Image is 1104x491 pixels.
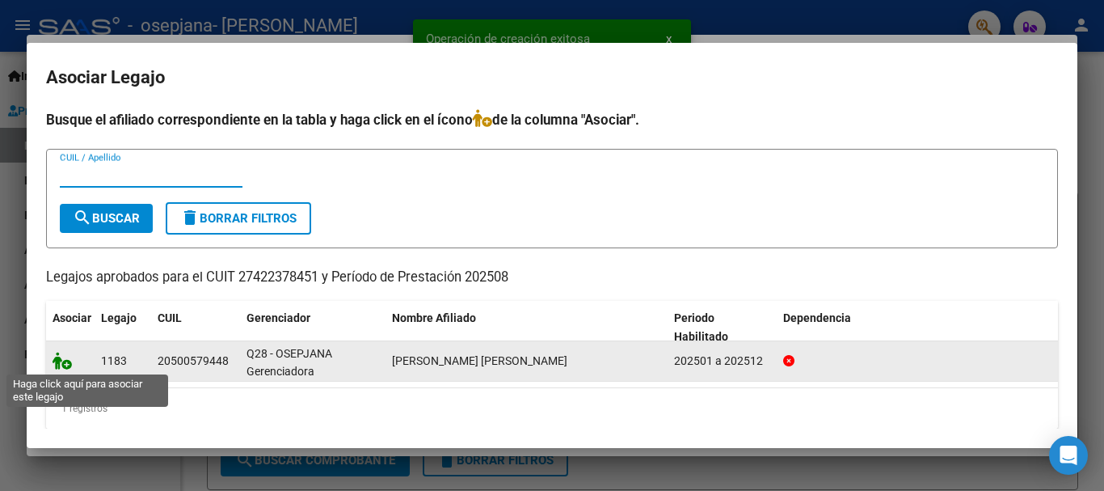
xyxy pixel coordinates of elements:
[101,311,137,324] span: Legajo
[158,352,229,370] div: 20500579448
[60,204,153,233] button: Buscar
[46,301,95,354] datatable-header-cell: Asociar
[247,311,310,324] span: Gerenciador
[166,202,311,235] button: Borrar Filtros
[674,311,728,343] span: Periodo Habilitado
[46,388,1058,429] div: 1 registros
[180,211,297,226] span: Borrar Filtros
[46,268,1058,288] p: Legajos aprobados para el CUIT 27422378451 y Período de Prestación 202508
[1049,436,1088,475] div: Open Intercom Messenger
[101,354,127,367] span: 1183
[158,311,182,324] span: CUIL
[674,352,770,370] div: 202501 a 202512
[392,311,476,324] span: Nombre Afiliado
[777,301,1059,354] datatable-header-cell: Dependencia
[46,109,1058,130] h4: Busque el afiliado correspondiente en la tabla y haga click en el ícono de la columna "Asociar".
[95,301,151,354] datatable-header-cell: Legajo
[46,62,1058,93] h2: Asociar Legajo
[392,354,567,367] span: OROZCO MATIAS JESUS
[73,208,92,227] mat-icon: search
[180,208,200,227] mat-icon: delete
[73,211,140,226] span: Buscar
[240,301,386,354] datatable-header-cell: Gerenciador
[151,301,240,354] datatable-header-cell: CUIL
[386,301,668,354] datatable-header-cell: Nombre Afiliado
[668,301,777,354] datatable-header-cell: Periodo Habilitado
[247,347,332,379] span: Q28 - OSEPJANA Gerenciadora
[53,311,91,324] span: Asociar
[783,311,851,324] span: Dependencia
